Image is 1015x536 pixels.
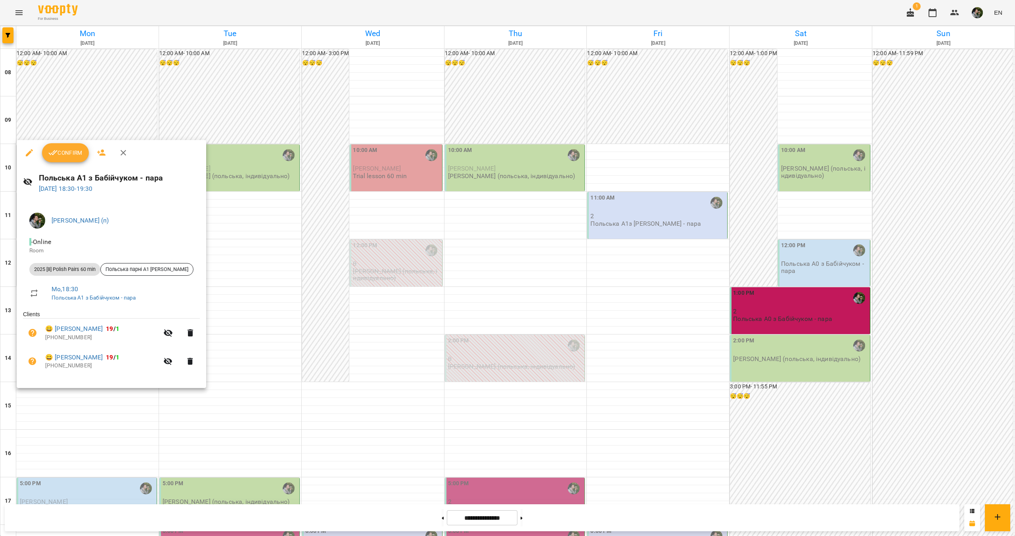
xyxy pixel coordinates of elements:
span: 1 [116,325,119,332]
span: Польська парні А1 [PERSON_NAME] [101,266,193,273]
button: Confirm [42,143,89,162]
p: [PHONE_NUMBER] [45,362,159,370]
a: [DATE] 18:30-19:30 [39,185,93,192]
a: [PERSON_NAME] (п) [52,217,109,224]
span: - Online [29,238,53,246]
a: 😀 [PERSON_NAME] [45,353,103,362]
a: Польська А1 з Бабійчуком - пара [52,294,136,301]
a: 😀 [PERSON_NAME] [45,324,103,334]
span: 2025 [8] Polish Pairs 60 min [29,266,100,273]
div: Польська парні А1 [PERSON_NAME] [100,263,193,276]
p: Room [29,247,193,255]
ul: Clients [23,310,200,378]
span: Confirm [48,148,82,158]
b: / [106,353,119,361]
h6: Польська А1 з Бабійчуком - пара [39,172,200,184]
button: Unpaid. Bill the attendance? [23,323,42,342]
span: 19 [106,325,113,332]
p: [PHONE_NUMBER] [45,334,159,342]
b: / [106,325,119,332]
button: Unpaid. Bill the attendance? [23,352,42,371]
span: 19 [106,353,113,361]
span: 1 [116,353,119,361]
a: Mo , 18:30 [52,285,78,293]
img: 70cfbdc3d9a863d38abe8aa8a76b24f3.JPG [29,213,45,229]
